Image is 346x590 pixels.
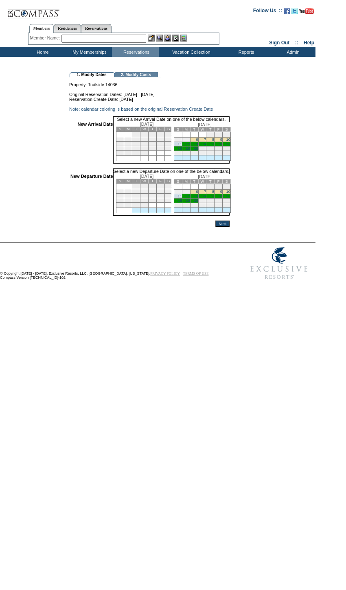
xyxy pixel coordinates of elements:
td: 29 [132,203,140,208]
td: 22 [132,146,140,151]
img: b_calculator.gif [180,35,187,42]
td: 24 [223,146,231,151]
td: 17 [148,194,156,198]
a: PRIVACY POLICY [150,271,180,275]
td: Select a new Arrival Date on one of the below calendars. [113,116,230,122]
a: Residences [54,24,81,33]
td: 2 [140,184,149,189]
a: 7 [204,190,206,194]
td: T [206,127,215,132]
td: Home [18,47,65,57]
a: 13 [194,142,198,146]
td: M [182,127,190,132]
td: 20 [116,198,124,203]
td: 24 [148,198,156,203]
a: 10 [226,190,230,194]
a: Follow us on Twitter [291,10,298,15]
td: 5 [182,190,190,194]
td: Reservation Create Date: [DATE] [69,97,230,102]
td: 28 [198,151,206,155]
td: 28 [124,151,132,156]
td: 2 [140,132,149,137]
td: 8 [132,189,140,194]
td: 18 [156,142,164,146]
a: Sign Out [269,40,289,46]
td: 8 [132,137,140,142]
td: M [124,179,132,184]
td: 25 [174,151,182,155]
a: 6 [196,138,198,142]
a: TERMS OF USE [183,271,209,275]
td: 1. Modify Dates [70,72,114,77]
td: 5 [164,184,173,189]
a: Help [304,40,314,46]
td: 26 [182,203,190,208]
td: Reservations [112,47,159,57]
td: 11 [156,189,164,194]
td: 2 [215,184,223,190]
td: 21 [198,199,206,203]
td: 13 [116,142,124,146]
td: Original Reservation Dates: [DATE] - [DATE] [69,87,230,97]
td: 27 [116,203,124,208]
a: 9 [220,190,222,194]
td: F [215,179,223,184]
td: 1 [132,132,140,137]
td: 5 [164,132,173,137]
td: 25 [156,146,164,151]
a: Reservations [81,24,112,33]
td: S [223,179,231,184]
td: S [164,127,173,131]
td: T [190,127,198,132]
td: 15 [132,194,140,198]
a: 19 [186,146,190,151]
a: 13 [194,194,198,198]
td: 24 [148,146,156,151]
span: :: [295,40,298,46]
img: View [156,35,163,42]
img: Impersonate [164,35,171,42]
a: 15 [210,194,214,198]
td: 3 [148,132,156,137]
td: Reports [222,47,269,57]
a: 11 [177,194,182,198]
td: 23 [215,146,223,151]
a: 18 [177,146,182,151]
a: Become our fan on Facebook [284,10,290,15]
img: Exclusive Resorts [243,243,315,284]
td: T [148,179,156,184]
td: 4 [174,190,182,194]
td: W [140,179,149,184]
div: Member Name: [30,35,61,42]
td: F [215,127,223,132]
td: 13 [116,194,124,198]
td: M [124,127,132,131]
a: 10 [226,138,230,142]
td: 12 [164,189,173,194]
td: Admin [269,47,315,57]
td: 28 [124,203,132,208]
img: Subscribe to our YouTube Channel [299,8,314,14]
td: W [198,179,206,184]
span: [DATE] [198,174,212,179]
td: 22 [132,198,140,203]
td: 19 [164,142,173,146]
td: T [148,127,156,131]
td: 2 [215,132,223,138]
a: 9 [220,138,222,142]
a: 7 [204,138,206,142]
td: S [223,127,231,132]
td: W [198,127,206,132]
td: 16 [140,142,149,146]
img: b_edit.gif [148,35,155,42]
td: 31 [223,203,231,208]
td: T [132,127,140,131]
td: S [164,179,173,184]
td: 23 [215,199,223,203]
img: Compass Home [7,2,60,19]
td: 27 [116,151,124,156]
td: 21 [124,146,132,151]
a: 6 [196,190,198,194]
td: 6 [116,189,124,194]
img: Reservations [172,35,179,42]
